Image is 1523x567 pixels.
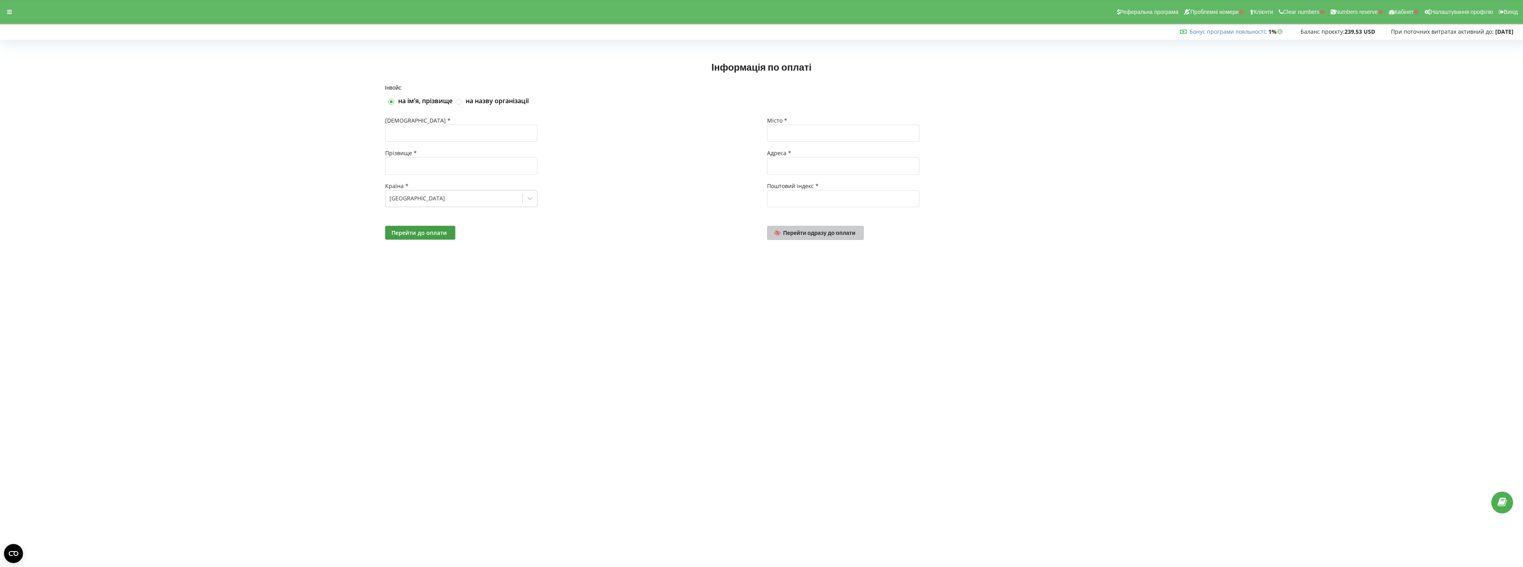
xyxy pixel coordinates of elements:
[1394,9,1414,15] span: Кабінет
[1391,28,1494,35] span: При поточних витратах активний до:
[1345,28,1375,35] strong: 239,53 USD
[385,117,451,124] span: [DEMOGRAPHIC_DATA] *
[391,229,447,236] span: Перейти до оплати
[1268,28,1285,35] strong: 1%
[385,149,417,157] span: Прізвище *
[466,97,529,106] label: на назву організації
[1190,9,1239,15] span: Проблемні номери
[767,226,864,240] a: Перейти одразу до оплати
[1504,9,1518,15] span: Вихід
[783,229,855,236] span: Перейти одразу до оплати
[4,544,23,563] button: Open CMP widget
[1120,9,1179,15] span: Реферальна програма
[1254,9,1273,15] span: Клієнти
[1431,9,1493,15] span: Налаштування профілю
[767,149,791,157] span: Адреса *
[1495,28,1513,35] strong: [DATE]
[385,226,455,240] button: Перейти до оплати
[385,182,409,190] span: Країна *
[398,97,453,106] label: на імʼя, прізвище
[1335,9,1378,15] span: Numbers reserve
[712,61,811,73] span: Інформація по оплаті
[1283,9,1320,15] span: Clear numbers
[1189,28,1267,35] span: :
[767,117,787,124] span: Місто *
[385,84,402,91] span: Інвойс
[767,182,819,190] span: Поштовий індекс *
[1300,28,1345,35] span: Баланс проєкту:
[1189,28,1265,35] a: Бонус програми лояльності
